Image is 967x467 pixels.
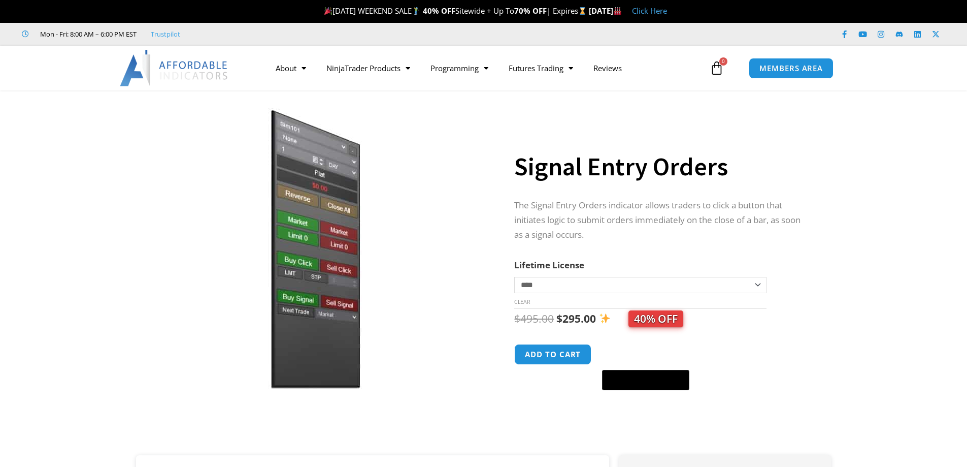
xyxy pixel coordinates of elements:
span: 0 [719,57,727,66]
iframe: PayPal Message 1 [514,396,811,406]
a: MEMBERS AREA [749,58,833,79]
a: Clear options [514,298,530,305]
a: Futures Trading [498,56,583,80]
img: 🏭 [614,7,621,15]
h1: Signal Entry Orders [514,149,811,184]
strong: 70% OFF [514,6,547,16]
a: About [265,56,316,80]
img: SignalEntryOrders [150,108,477,389]
span: Mon - Fri: 8:00 AM – 6:00 PM EST [38,28,137,40]
bdi: 495.00 [514,312,554,326]
button: Buy with GPay [602,370,689,390]
span: MEMBERS AREA [759,65,823,72]
p: The Signal Entry Orders indicator allows traders to click a button that initiates logic to submit... [514,198,811,242]
span: [DATE] WEEKEND SALE Sitewide + Up To | Expires [322,6,588,16]
img: LogoAI | Affordable Indicators – NinjaTrader [120,50,229,86]
a: 0 [694,53,739,83]
span: $ [514,312,520,326]
span: $ [556,312,562,326]
a: Programming [420,56,498,80]
img: 🎉 [324,7,332,15]
a: Trustpilot [151,28,180,40]
strong: 40% OFF [423,6,455,16]
a: Reviews [583,56,632,80]
span: 40% OFF [628,310,683,327]
nav: Menu [265,56,707,80]
bdi: 295.00 [556,312,596,326]
strong: [DATE] [589,6,622,16]
img: 🏌️‍♂️ [412,7,420,15]
a: NinjaTrader Products [316,56,420,80]
img: ✨ [599,313,610,324]
label: Lifetime License [514,259,584,271]
iframe: Secure express checkout frame [600,343,691,367]
button: Add to cart [514,344,591,365]
a: Click Here [632,6,667,16]
img: ⌛ [579,7,586,15]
